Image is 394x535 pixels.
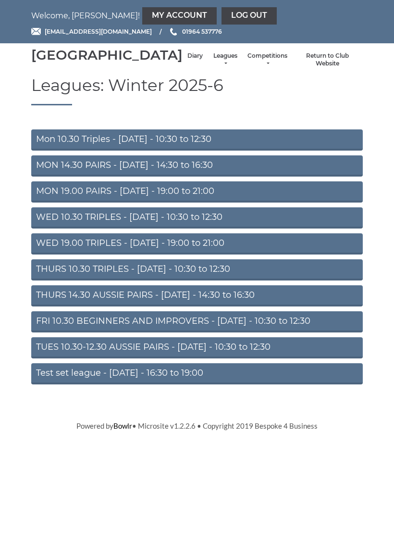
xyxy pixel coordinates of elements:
[31,207,363,229] a: WED 10.30 TRIPLES - [DATE] - 10:30 to 12:30
[31,311,363,332] a: FRI 10.30 BEGINNERS AND IMPROVERS - [DATE] - 10:30 to 12:30
[170,28,177,36] img: Phone us
[142,7,217,25] a: My Account
[31,76,363,105] h1: Leagues: Winter 2025-6
[31,155,363,177] a: MON 14.30 PAIRS - [DATE] - 14:30 to 16:30
[297,52,358,68] a: Return to Club Website
[31,48,183,63] div: [GEOGRAPHIC_DATA]
[187,52,203,60] a: Diary
[31,363,363,384] a: Test set league - [DATE] - 16:30 to 19:00
[31,129,363,151] a: Mon 10.30 Triples - [DATE] - 10:30 to 12:30
[247,52,287,68] a: Competitions
[31,27,152,36] a: Email [EMAIL_ADDRESS][DOMAIN_NAME]
[31,337,363,358] a: TUES 10.30-12.30 AUSSIE PAIRS - [DATE] - 10:30 to 12:30
[182,28,222,35] span: 01964 537776
[31,28,41,35] img: Email
[31,7,363,25] nav: Welcome, [PERSON_NAME]!
[169,27,222,36] a: Phone us 01964 537776
[31,181,363,203] a: MON 19.00 PAIRS - [DATE] - 19:00 to 21:00
[76,421,318,430] span: Powered by • Microsite v1.2.2.6 • Copyright 2019 Bespoke 4 Business
[31,233,363,255] a: WED 19.00 TRIPLES - [DATE] - 19:00 to 21:00
[222,7,277,25] a: Log out
[45,28,152,35] span: [EMAIL_ADDRESS][DOMAIN_NAME]
[31,285,363,306] a: THURS 14.30 AUSSIE PAIRS - [DATE] - 14:30 to 16:30
[31,259,363,280] a: THURS 10.30 TRIPLES - [DATE] - 10:30 to 12:30
[113,421,132,430] a: Bowlr
[212,52,238,68] a: Leagues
